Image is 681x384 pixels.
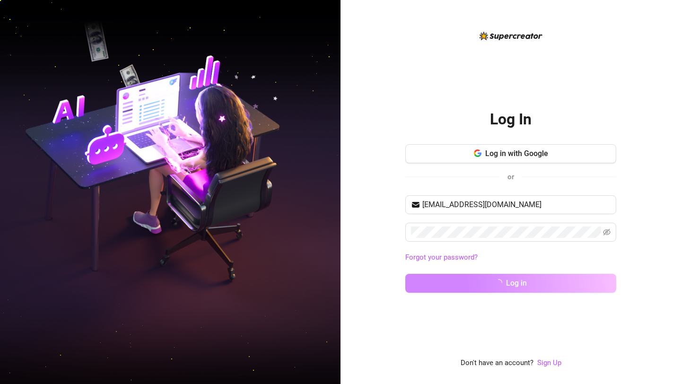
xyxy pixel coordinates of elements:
[485,149,548,158] span: Log in with Google
[405,144,616,163] button: Log in with Google
[603,228,611,236] span: eye-invisible
[494,279,503,287] span: loading
[506,279,527,288] span: Log in
[480,32,542,40] img: logo-BBDzfeDw.svg
[461,358,533,369] span: Don't have an account?
[422,199,611,210] input: Your email
[405,253,478,262] a: Forgot your password?
[405,252,616,263] a: Forgot your password?
[507,173,514,181] span: or
[537,358,561,369] a: Sign Up
[405,274,616,293] button: Log in
[537,358,561,367] a: Sign Up
[490,110,532,129] h2: Log In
